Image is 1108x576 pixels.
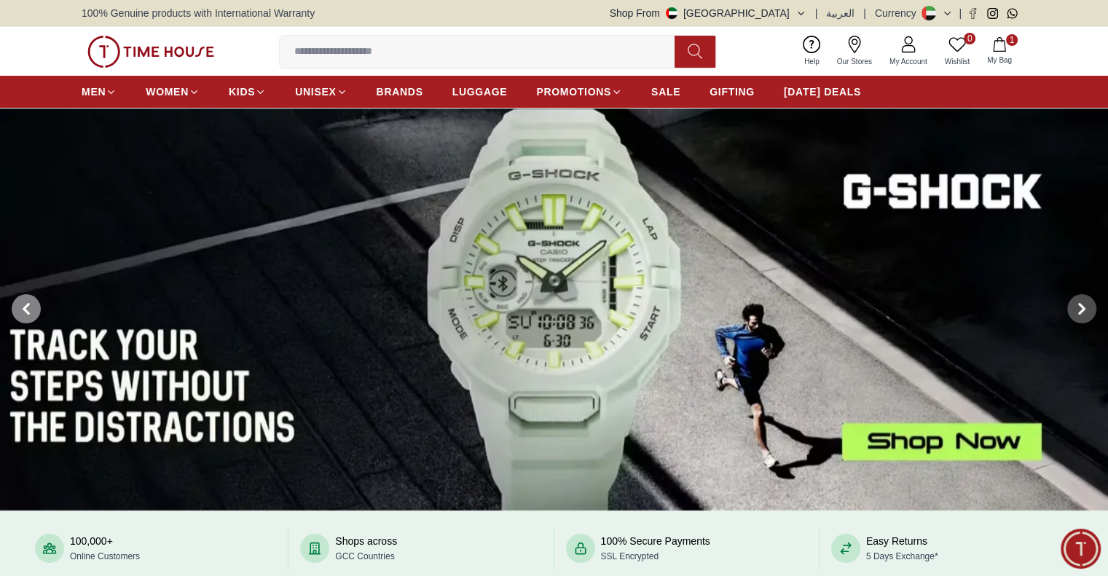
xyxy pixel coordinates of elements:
[536,79,622,105] a: PROMOTIONS
[784,79,861,105] a: [DATE] DEALS
[651,79,680,105] a: SALE
[884,56,933,67] span: My Account
[377,79,423,105] a: BRANDS
[967,8,978,19] a: Facebook
[601,551,659,561] span: SSL Encrypted
[831,56,878,67] span: Our Stores
[710,79,755,105] a: GIFTING
[536,84,611,99] span: PROMOTIONS
[377,84,423,99] span: BRANDS
[610,6,806,20] button: Shop From[GEOGRAPHIC_DATA]
[82,6,315,20] span: 100% Genuine products with International Warranty
[863,6,866,20] span: |
[987,8,998,19] a: Instagram
[82,84,106,99] span: MEN
[959,6,962,20] span: |
[866,551,938,561] span: 5 Days Exchange*
[1007,8,1018,19] a: Whatsapp
[1061,529,1101,569] div: Chat Widget
[452,79,508,105] a: LUGGAGE
[828,33,881,70] a: Our Stores
[798,56,825,67] span: Help
[1006,34,1018,46] span: 1
[666,7,677,19] img: United Arab Emirates
[875,6,922,20] div: Currency
[82,79,117,105] a: MEN
[866,534,938,563] div: Easy Returns
[229,84,255,99] span: KIDS
[146,84,189,99] span: WOMEN
[936,33,978,70] a: 0Wishlist
[795,33,828,70] a: Help
[229,79,266,105] a: KIDS
[335,534,397,563] div: Shops across
[452,84,508,99] span: LUGGAGE
[335,551,394,561] span: GCC Countries
[826,6,854,20] button: العربية
[146,79,200,105] a: WOMEN
[651,84,680,99] span: SALE
[964,33,975,44] span: 0
[295,79,347,105] a: UNISEX
[87,36,214,68] img: ...
[784,84,861,99] span: [DATE] DEALS
[601,534,710,563] div: 100% Secure Payments
[295,84,336,99] span: UNISEX
[978,34,1021,68] button: 1My Bag
[939,56,975,67] span: Wishlist
[815,6,818,20] span: |
[70,551,140,561] span: Online Customers
[70,534,140,563] div: 100,000+
[710,84,755,99] span: GIFTING
[981,55,1018,66] span: My Bag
